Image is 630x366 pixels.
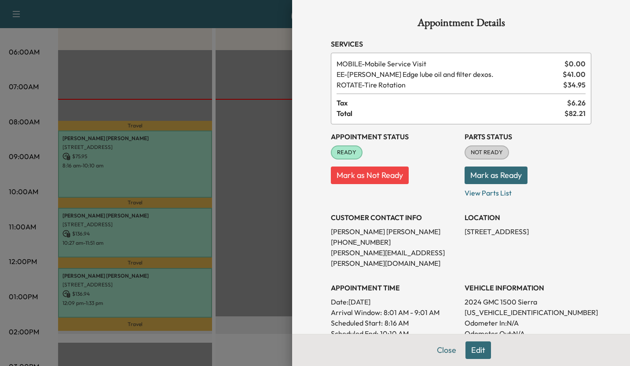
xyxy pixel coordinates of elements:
span: $ 6.26 [567,98,586,108]
span: Total [337,108,564,119]
h3: Services [331,39,591,49]
button: Close [431,341,462,359]
span: Ewing Edge lube oil and filter dexos. [337,69,559,80]
p: [PERSON_NAME] [PERSON_NAME] [331,226,458,237]
span: Tax [337,98,567,108]
p: [STREET_ADDRESS] [465,226,591,237]
p: View Parts List [465,184,591,198]
p: Arrival Window: [331,307,458,318]
span: 8:01 AM - 9:01 AM [384,307,440,318]
h3: Appointment Status [331,131,458,142]
p: Date: [DATE] [331,297,458,307]
p: Odometer Out: N/A [465,328,591,339]
span: Mobile Service Visit [337,58,561,69]
p: [US_VEHICLE_IDENTIFICATION_NUMBER] [465,307,591,318]
h3: APPOINTMENT TIME [331,283,458,293]
p: Scheduled Start: [331,318,383,328]
h3: Parts Status [465,131,591,142]
span: $ 34.95 [563,80,586,90]
span: $ 0.00 [564,58,586,69]
span: $ 41.00 [563,69,586,80]
p: [PHONE_NUMBER] [331,237,458,247]
p: [PERSON_NAME][EMAIL_ADDRESS][PERSON_NAME][DOMAIN_NAME] [331,247,458,268]
span: Tire Rotation [337,80,560,90]
h3: LOCATION [465,212,591,223]
span: READY [332,148,362,157]
p: 2024 GMC 1500 Sierra [465,297,591,307]
button: Mark as Ready [465,167,527,184]
p: 10:10 AM [380,328,409,339]
p: Odometer In: N/A [465,318,591,328]
span: NOT READY [465,148,508,157]
p: Scheduled End: [331,328,378,339]
h3: CUSTOMER CONTACT INFO [331,212,458,223]
h3: VEHICLE INFORMATION [465,283,591,293]
h1: Appointment Details [331,18,591,32]
span: $ 82.21 [564,108,586,119]
button: Mark as Not Ready [331,167,409,184]
button: Edit [465,341,491,359]
p: 8:16 AM [385,318,409,328]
